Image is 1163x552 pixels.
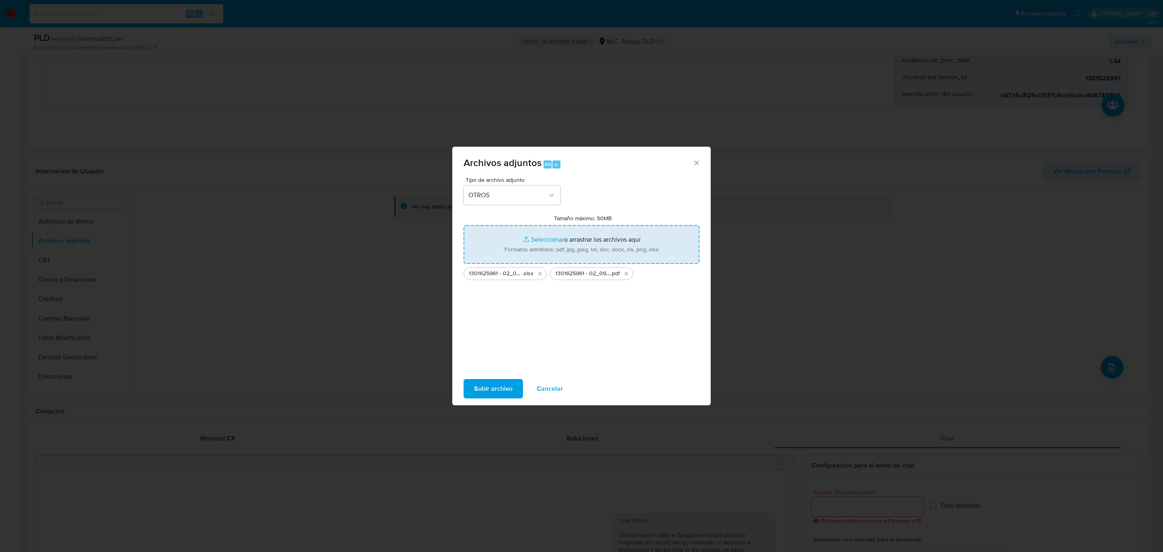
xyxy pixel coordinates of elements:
[468,191,548,199] span: OTROS
[535,269,545,278] button: Eliminar 1301625961 - 02_09_2025.xlsx
[523,270,533,278] span: .xlsx
[554,215,612,222] label: Tamaño máximo: 50MB
[464,156,542,170] span: Archivos adjuntos
[537,380,563,398] span: Cancelar
[464,379,523,398] button: Subir archivo
[693,159,700,166] button: Cerrar
[621,269,631,278] button: Eliminar 1301625961 - 02_09_2025.pdf
[555,160,558,168] span: a
[464,264,699,280] ul: Archivos seleccionados
[466,177,563,183] span: Tipo de archivo adjunto
[474,380,512,398] span: Subir archivo
[555,270,611,278] span: 1301625961 - 02_09_2025
[526,379,573,398] button: Cancelar
[544,160,551,168] span: Alt
[464,185,561,205] button: OTROS
[469,270,523,278] span: 1301625961 - 02_09_2025
[611,270,620,278] span: .pdf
